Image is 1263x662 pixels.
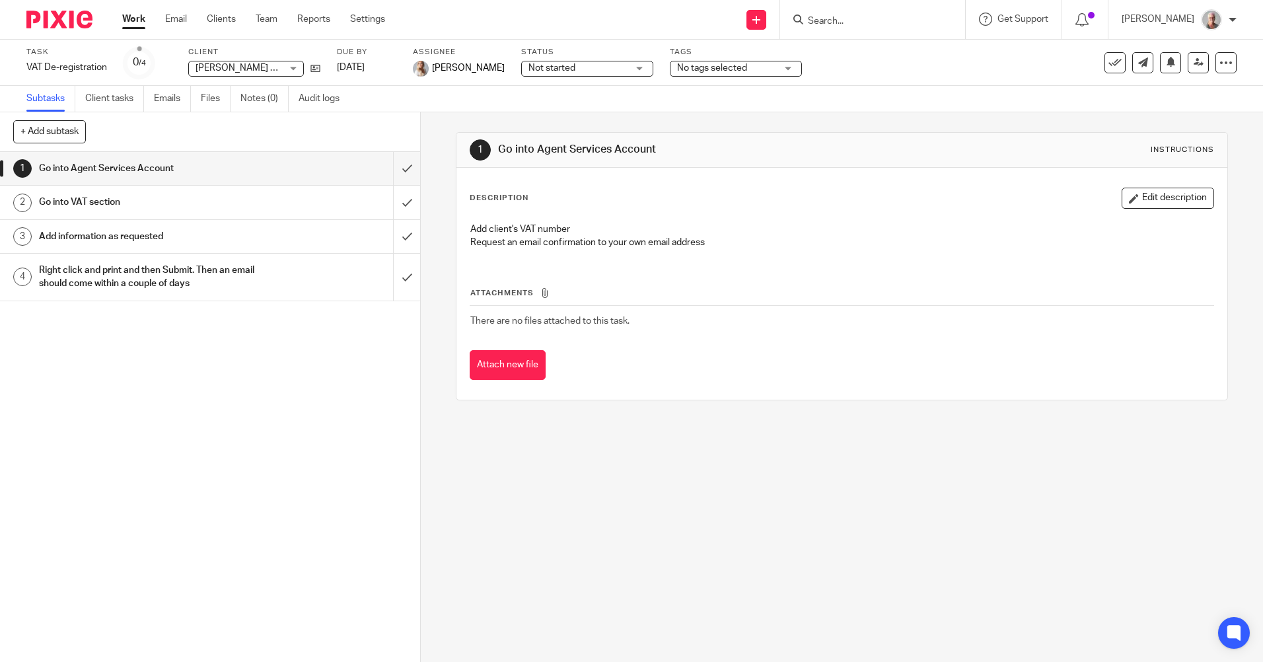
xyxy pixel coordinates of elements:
p: Request an email confirmation to your own email address [470,236,1213,249]
a: Work [122,13,145,26]
div: Instructions [1151,145,1214,155]
span: [PERSON_NAME] Art Limited [196,63,316,73]
a: Audit logs [299,86,349,112]
img: Pixie [26,11,92,28]
small: /4 [139,59,146,67]
a: Clients [207,13,236,26]
span: No tags selected [677,63,747,73]
span: There are no files attached to this task. [470,316,630,326]
div: VAT De-registration [26,61,107,74]
h1: Go into Agent Services Account [498,143,870,157]
label: Tags [670,47,802,57]
div: 0 [133,55,146,70]
a: Files [201,86,231,112]
label: Status [521,47,653,57]
span: Not started [528,63,575,73]
p: [PERSON_NAME] [1122,13,1194,26]
a: Settings [350,13,385,26]
h1: Right click and print and then Submit. Then an email should come within a couple of days [39,260,266,294]
button: + Add subtask [13,120,86,143]
img: KR%20update.jpg [1201,9,1222,30]
span: Attachments [470,289,534,297]
span: Get Support [997,15,1048,24]
label: Assignee [413,47,505,57]
h1: Add information as requested [39,227,266,246]
a: Emails [154,86,191,112]
button: Attach new file [470,350,546,380]
p: Description [470,193,528,203]
img: IMG_9968.jpg [413,61,429,77]
label: Due by [337,47,396,57]
span: [PERSON_NAME] [432,61,505,75]
span: [DATE] [337,63,365,72]
div: 1 [470,139,491,161]
a: Team [256,13,277,26]
a: Notes (0) [240,86,289,112]
p: Add client's VAT number [470,223,1213,236]
button: Edit description [1122,188,1214,209]
div: 3 [13,227,32,246]
a: Client tasks [85,86,144,112]
h1: Go into Agent Services Account [39,159,266,178]
label: Task [26,47,107,57]
div: 1 [13,159,32,178]
h1: Go into VAT section [39,192,266,212]
a: Email [165,13,187,26]
input: Search [807,16,925,28]
a: Reports [297,13,330,26]
label: Client [188,47,320,57]
a: Subtasks [26,86,75,112]
div: 4 [13,268,32,286]
div: 2 [13,194,32,212]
